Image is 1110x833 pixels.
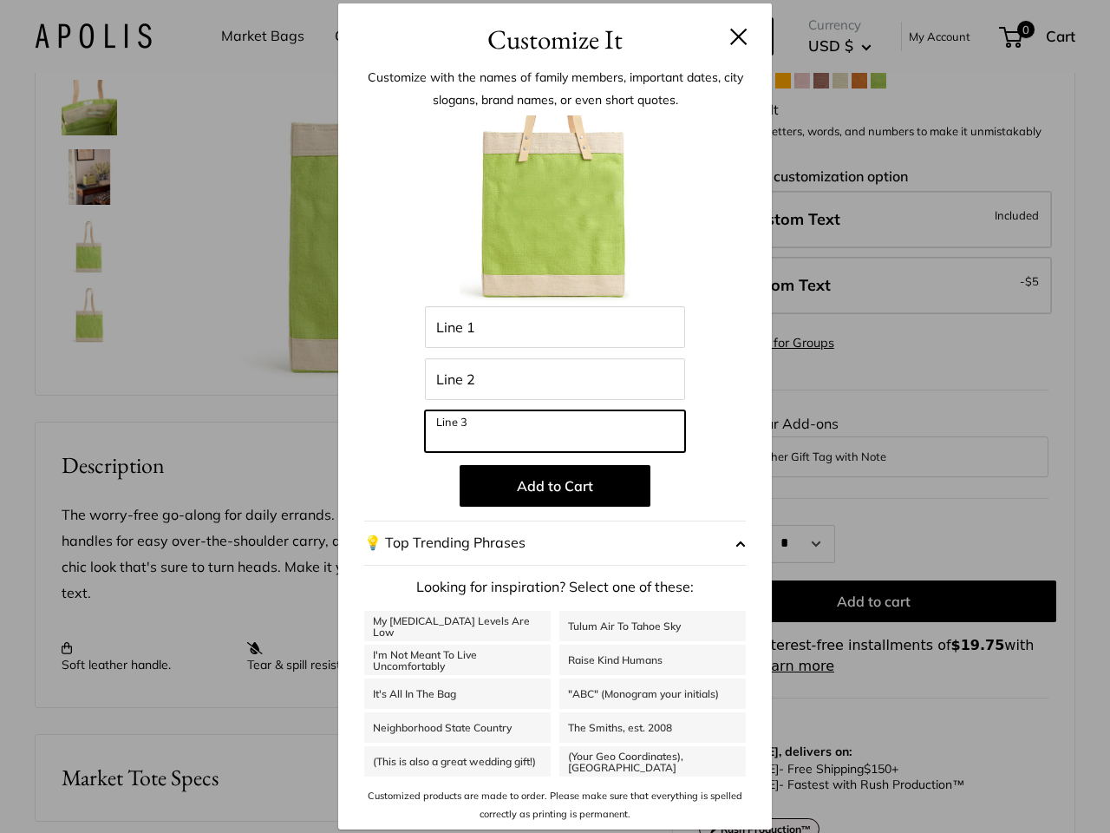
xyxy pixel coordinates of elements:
a: It's All In The Bag [364,679,551,709]
p: Customized products are made to order. Please make sure that everything is spelled correctly as p... [364,787,746,823]
a: I'm Not Meant To Live Uncomfortably [364,645,551,675]
a: The Smiths, est. 2008 [559,712,746,743]
button: Add to Cart [460,465,650,507]
h3: Customize It [364,19,746,60]
a: My [MEDICAL_DATA] Levels Are Low [364,611,551,641]
a: "ABC" (Monogram your initials) [559,679,746,709]
a: Neighborhood State Country [364,712,551,743]
a: (Your Geo Coordinates), [GEOGRAPHIC_DATA] [559,746,746,777]
a: (This is also a great wedding gift!) [364,746,551,777]
button: 💡 Top Trending Phrases [364,521,746,566]
p: Looking for inspiration? Select one of these: [364,574,746,600]
a: Tulum Air To Tahoe Sky [559,611,746,641]
a: Raise Kind Humans [559,645,746,675]
img: Chart_034-Customizer.jpg [460,115,650,306]
p: Customize with the names of family members, important dates, city slogans, brand names, or even s... [364,66,746,111]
